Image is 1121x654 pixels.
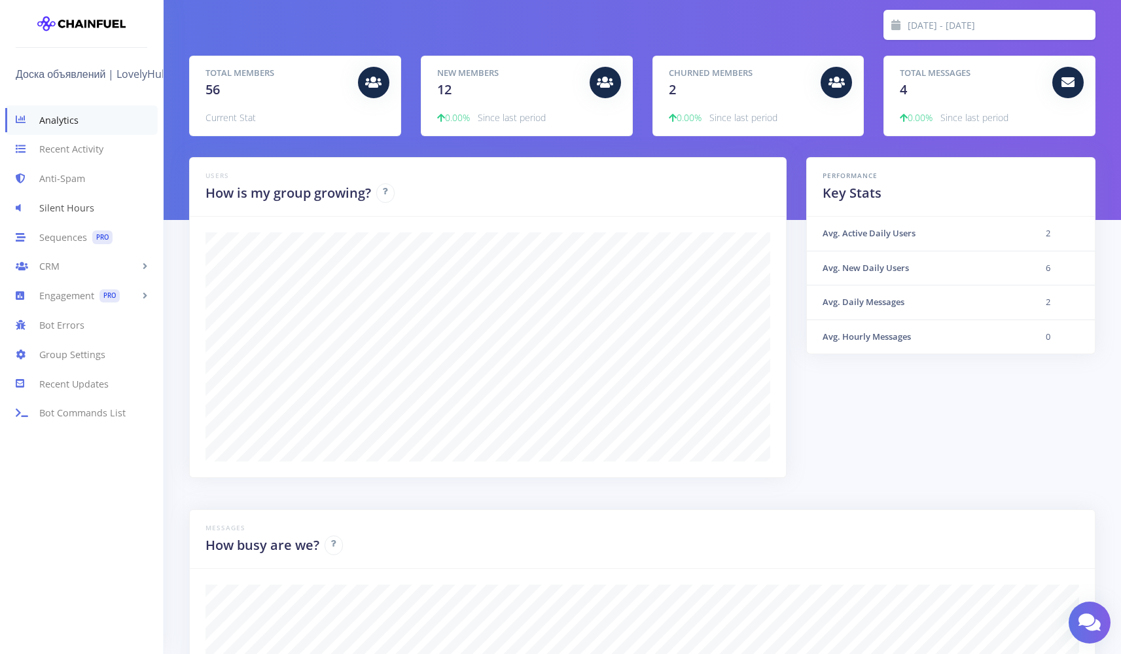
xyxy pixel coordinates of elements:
[37,10,126,37] img: chainfuel-logo
[205,111,256,124] span: Current Stat
[5,105,158,135] a: Analytics
[1030,285,1095,320] td: 2
[437,67,580,80] h5: New Members
[205,536,319,555] h2: How busy are we?
[669,67,811,80] h5: Churned Members
[900,67,1042,80] h5: Total Messages
[823,183,1079,203] h2: Key Stats
[900,111,933,124] span: 0.00%
[205,183,371,203] h2: How is my group growing?
[205,67,348,80] h5: Total Members
[1030,319,1095,354] td: 0
[1030,217,1095,251] td: 2
[669,81,676,98] span: 2
[807,251,1030,285] th: Avg. New Daily Users
[807,217,1030,251] th: Avg. Active Daily Users
[807,319,1030,354] th: Avg. Hourly Messages
[823,171,1079,181] h6: Performance
[900,81,907,98] span: 4
[437,81,452,98] span: 12
[16,64,177,84] a: Доска объявлений | LovelyHub
[205,81,220,98] span: 56
[478,111,546,124] span: Since last period
[205,171,770,181] h6: Users
[807,285,1030,320] th: Avg. Daily Messages
[437,111,470,124] span: 0.00%
[99,289,120,303] span: PRO
[205,523,1079,533] h6: Messages
[92,230,113,244] span: PRO
[709,111,777,124] span: Since last period
[940,111,1008,124] span: Since last period
[1030,251,1095,285] td: 6
[669,111,702,124] span: 0.00%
